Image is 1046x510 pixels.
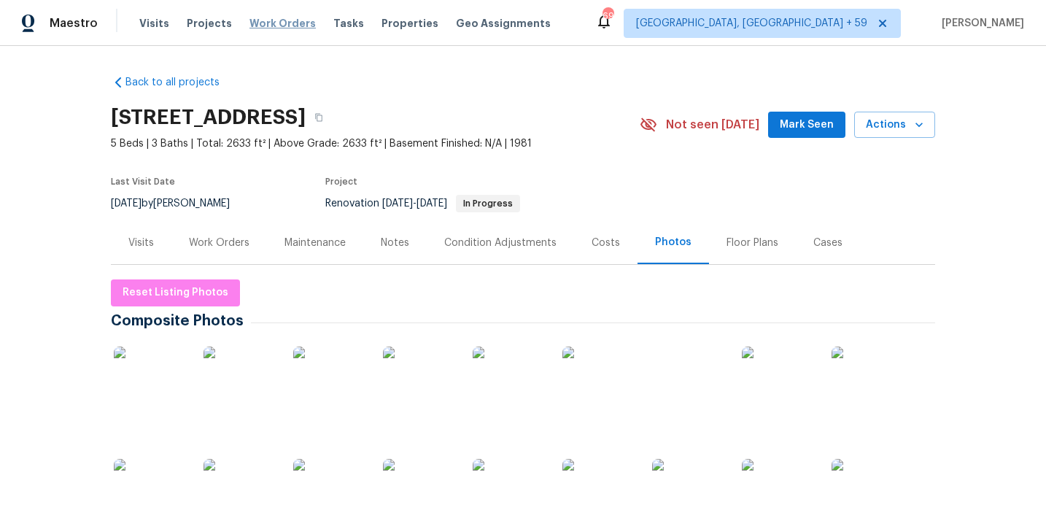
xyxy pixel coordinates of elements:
[249,16,316,31] span: Work Orders
[854,112,935,139] button: Actions
[768,112,845,139] button: Mark Seen
[139,16,169,31] span: Visits
[306,104,332,131] button: Copy Address
[333,18,364,28] span: Tasks
[936,16,1024,31] span: [PERSON_NAME]
[417,198,447,209] span: [DATE]
[123,284,228,302] span: Reset Listing Photos
[111,279,240,306] button: Reset Listing Photos
[780,116,834,134] span: Mark Seen
[284,236,346,250] div: Maintenance
[655,235,691,250] div: Photos
[111,198,142,209] span: [DATE]
[666,117,759,132] span: Not seen [DATE]
[111,314,251,328] span: Composite Photos
[457,199,519,208] span: In Progress
[727,236,778,250] div: Floor Plans
[592,236,620,250] div: Costs
[128,236,154,250] div: Visits
[382,198,447,209] span: -
[444,236,557,250] div: Condition Adjustments
[111,75,251,90] a: Back to all projects
[381,236,409,250] div: Notes
[382,198,413,209] span: [DATE]
[111,110,306,125] h2: [STREET_ADDRESS]
[813,236,842,250] div: Cases
[325,198,520,209] span: Renovation
[325,177,357,186] span: Project
[381,16,438,31] span: Properties
[866,116,923,134] span: Actions
[189,236,249,250] div: Work Orders
[456,16,551,31] span: Geo Assignments
[603,9,613,23] div: 691
[636,16,867,31] span: [GEOGRAPHIC_DATA], [GEOGRAPHIC_DATA] + 59
[111,136,640,151] span: 5 Beds | 3 Baths | Total: 2633 ft² | Above Grade: 2633 ft² | Basement Finished: N/A | 1981
[111,195,247,212] div: by [PERSON_NAME]
[50,16,98,31] span: Maestro
[187,16,232,31] span: Projects
[111,177,175,186] span: Last Visit Date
